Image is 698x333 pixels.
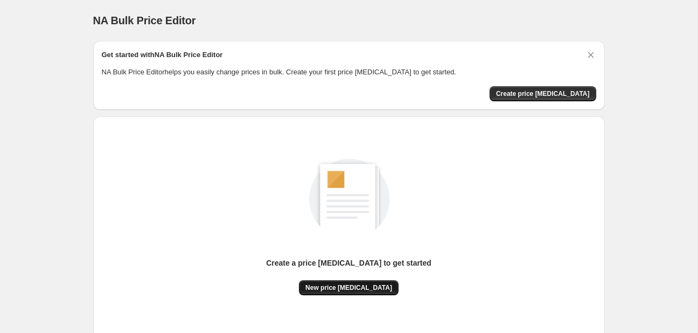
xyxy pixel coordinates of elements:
[299,280,399,295] button: New price [MEDICAL_DATA]
[266,258,431,268] p: Create a price [MEDICAL_DATA] to get started
[305,283,392,292] span: New price [MEDICAL_DATA]
[490,86,596,101] button: Create price change job
[585,50,596,60] button: Dismiss card
[496,89,590,98] span: Create price [MEDICAL_DATA]
[93,15,196,26] span: NA Bulk Price Editor
[102,50,223,60] h2: Get started with NA Bulk Price Editor
[102,67,596,78] p: NA Bulk Price Editor helps you easily change prices in bulk. Create your first price [MEDICAL_DAT...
